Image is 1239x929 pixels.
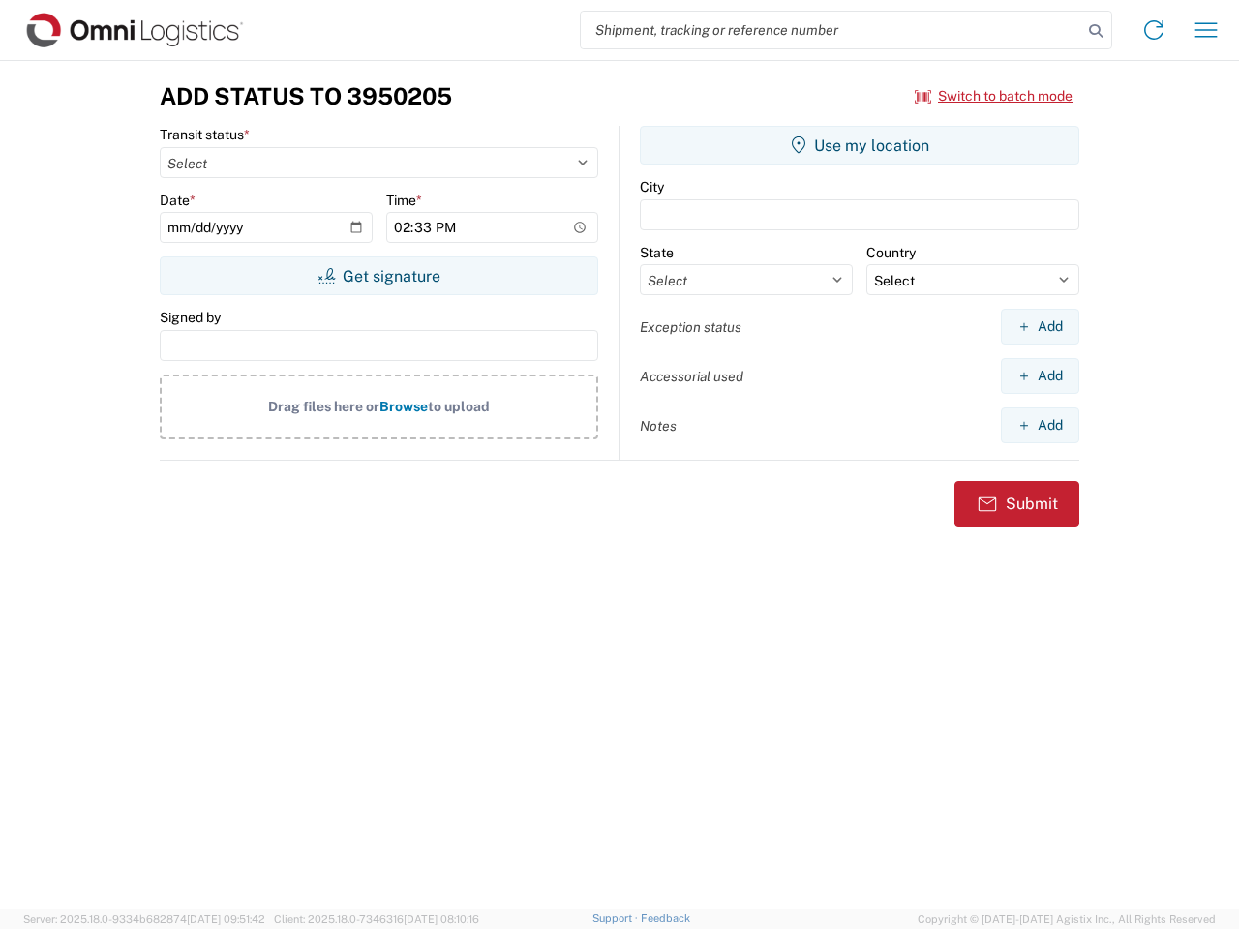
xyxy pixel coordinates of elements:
[641,913,690,924] a: Feedback
[160,309,221,326] label: Signed by
[268,399,379,414] span: Drag files here or
[23,914,265,925] span: Server: 2025.18.0-9334b682874
[160,192,196,209] label: Date
[640,178,664,195] label: City
[640,126,1079,165] button: Use my location
[379,399,428,414] span: Browse
[915,80,1073,112] button: Switch to batch mode
[428,399,490,414] span: to upload
[160,256,598,295] button: Get signature
[160,126,250,143] label: Transit status
[954,481,1079,527] button: Submit
[640,318,741,336] label: Exception status
[918,911,1216,928] span: Copyright © [DATE]-[DATE] Agistix Inc., All Rights Reserved
[1001,309,1079,345] button: Add
[1001,407,1079,443] button: Add
[866,244,916,261] label: Country
[640,417,677,435] label: Notes
[404,914,479,925] span: [DATE] 08:10:16
[581,12,1082,48] input: Shipment, tracking or reference number
[592,913,641,924] a: Support
[386,192,422,209] label: Time
[160,82,452,110] h3: Add Status to 3950205
[1001,358,1079,394] button: Add
[640,368,743,385] label: Accessorial used
[187,914,265,925] span: [DATE] 09:51:42
[274,914,479,925] span: Client: 2025.18.0-7346316
[640,244,674,261] label: State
